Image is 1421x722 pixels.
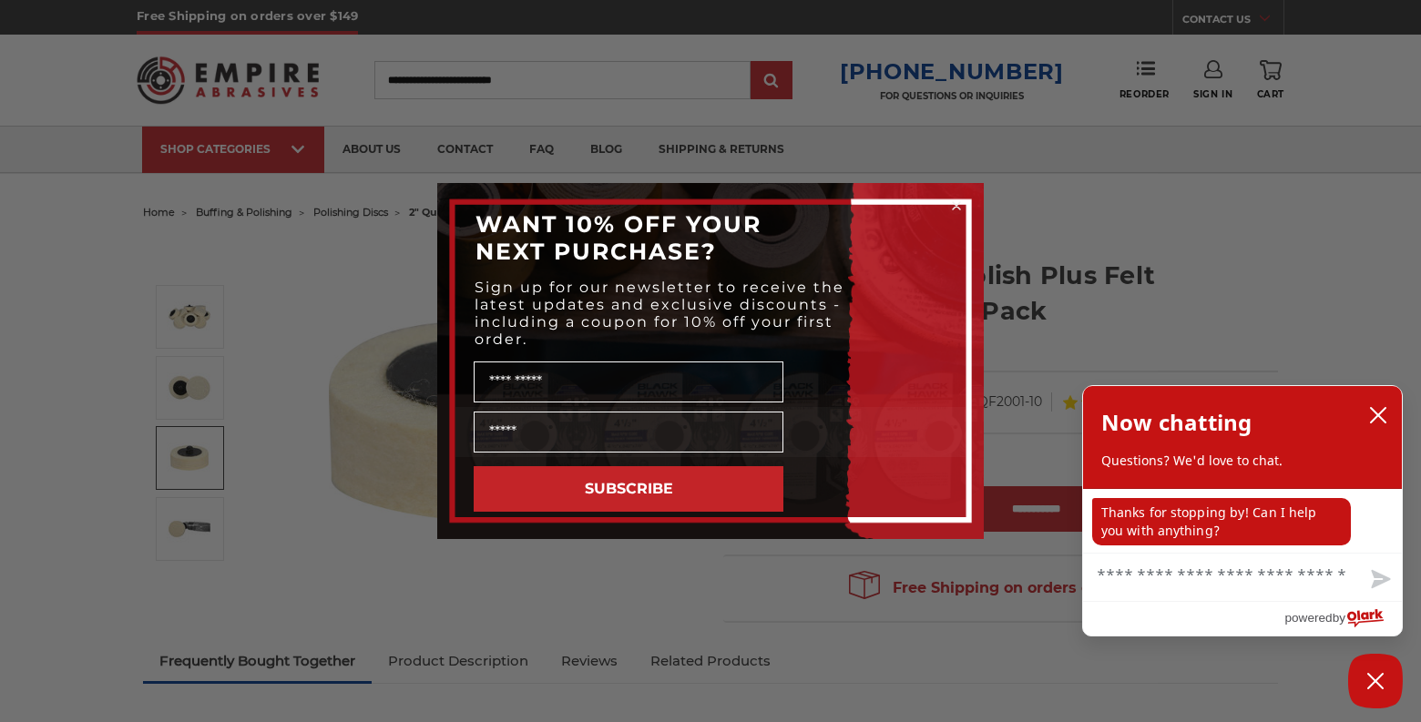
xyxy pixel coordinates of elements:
p: Thanks for stopping by! Can I help you with anything? [1092,498,1351,545]
div: olark chatbox [1082,385,1403,636]
button: close chatbox [1364,402,1393,429]
span: Sign up for our newsletter to receive the latest updates and exclusive discounts - including a co... [475,279,844,348]
div: chat [1083,489,1402,553]
a: Powered by Olark [1284,602,1402,636]
span: powered [1284,606,1332,629]
p: Questions? We'd love to chat. [1101,452,1384,470]
h2: Now chatting [1101,404,1252,441]
span: WANT 10% OFF YOUR NEXT PURCHASE? [475,210,762,265]
button: Close dialog [947,197,966,215]
button: SUBSCRIBE [474,466,783,512]
span: by [1333,606,1345,629]
button: Send message [1356,559,1402,601]
button: Close Chatbox [1348,654,1403,708]
input: Email [474,412,783,453]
